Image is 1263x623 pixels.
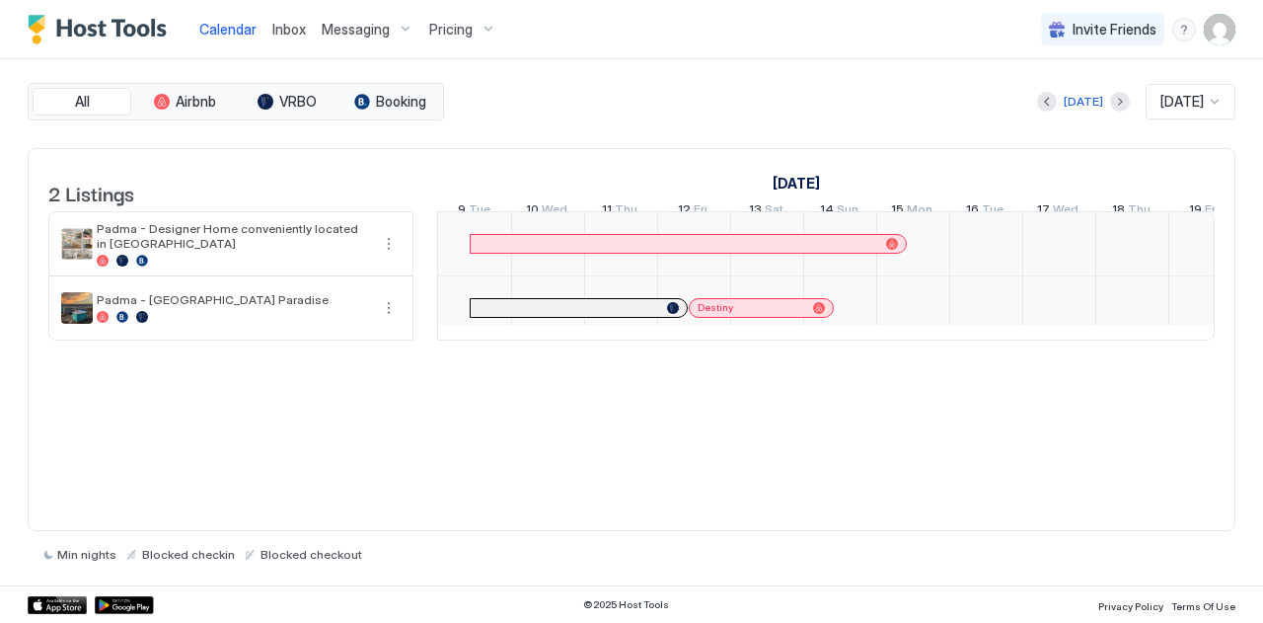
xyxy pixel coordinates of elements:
a: Google Play Store [95,596,154,614]
a: September 10, 2025 [521,197,572,226]
button: Previous month [1037,92,1057,112]
span: Booking [376,93,426,111]
a: Privacy Policy [1098,594,1163,615]
span: Invite Friends [1073,21,1156,39]
div: menu [377,296,401,320]
button: More options [377,296,401,320]
a: September 13, 2025 [744,197,788,226]
a: September 16, 2025 [961,197,1008,226]
a: September 18, 2025 [1107,197,1155,226]
span: 15 [891,201,904,222]
button: Booking [340,88,439,116]
span: Airbnb [176,93,216,111]
span: Inbox [272,21,306,38]
span: VRBO [279,93,317,111]
span: 17 [1037,201,1050,222]
button: VRBO [238,88,336,116]
div: [DATE] [1064,93,1103,111]
span: © 2025 Host Tools [583,598,669,611]
a: App Store [28,596,87,614]
a: September 17, 2025 [1032,197,1083,226]
div: listing image [61,292,93,324]
span: 13 [749,201,762,222]
button: [DATE] [1061,90,1106,114]
span: 9 [458,201,466,222]
span: 19 [1189,201,1202,222]
span: Messaging [322,21,390,39]
span: Padma - [GEOGRAPHIC_DATA] Paradise [97,292,369,307]
a: September 14, 2025 [815,197,863,226]
span: Thu [615,201,637,222]
div: tab-group [28,83,444,120]
span: Fri [694,201,707,222]
span: 16 [966,201,979,222]
a: September 11, 2025 [597,197,642,226]
a: September 19, 2025 [1184,197,1224,226]
span: All [75,93,90,111]
span: Min nights [57,547,116,562]
button: Airbnb [135,88,234,116]
a: September 15, 2025 [886,197,937,226]
span: 14 [820,201,834,222]
span: 2 Listings [48,178,134,207]
span: Pricing [429,21,473,39]
a: Host Tools Logo [28,15,176,44]
span: Wed [542,201,567,222]
span: Fri [1205,201,1219,222]
span: Tue [982,201,1003,222]
span: Blocked checkin [142,547,235,562]
a: September 9, 2025 [453,197,495,226]
a: September 12, 2025 [673,197,712,226]
span: Mon [907,201,932,222]
span: Thu [1128,201,1151,222]
span: Padma - Designer Home conveniently located in [GEOGRAPHIC_DATA] [97,221,369,251]
span: [DATE] [1160,93,1204,111]
span: 10 [526,201,539,222]
span: 18 [1112,201,1125,222]
a: Inbox [272,19,306,39]
span: Destiny [698,301,733,314]
a: Terms Of Use [1171,594,1235,615]
div: User profile [1204,14,1235,45]
button: More options [377,232,401,256]
div: menu [1172,18,1196,41]
span: 12 [678,201,691,222]
button: Next month [1110,92,1130,112]
span: Privacy Policy [1098,600,1163,612]
div: listing image [61,228,93,260]
span: Terms Of Use [1171,600,1235,612]
span: 11 [602,201,612,222]
div: menu [377,232,401,256]
button: All [33,88,131,116]
span: Sun [837,201,858,222]
a: Calendar [199,19,257,39]
span: Sat [765,201,783,222]
span: Blocked checkout [260,547,362,562]
a: September 9, 2025 [768,169,825,197]
span: Wed [1053,201,1078,222]
span: Tue [469,201,490,222]
span: Calendar [199,21,257,38]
